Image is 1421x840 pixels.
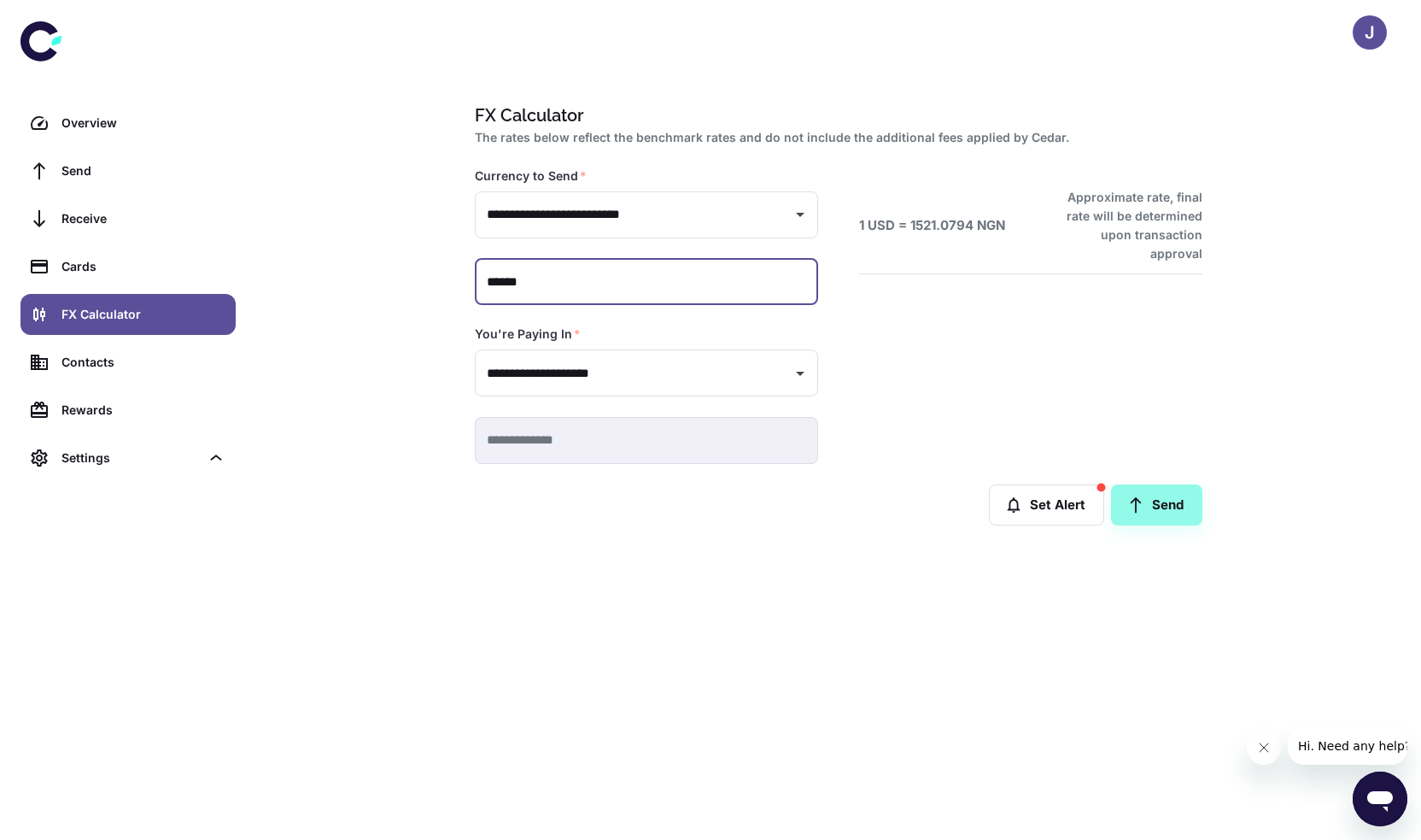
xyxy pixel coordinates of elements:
h1: FX Calculator [475,103,1196,128]
label: Currency to Send [475,167,587,185]
a: Cards [20,246,236,287]
button: Set Alert [989,485,1104,526]
span: Hi. Need any help? [10,12,123,26]
div: Settings [20,438,236,479]
a: FX Calculator [20,294,236,335]
button: Open [788,203,812,226]
div: Overview [61,114,225,132]
div: Receive [61,209,225,228]
h6: 1 USD = 1521.0794 NGN [859,216,1005,236]
label: You're Paying In [475,326,581,343]
div: Settings [61,449,200,467]
a: Rewards [20,390,236,431]
div: Contacts [61,353,225,372]
iframe: Close message [1247,731,1281,765]
a: Contacts [20,342,236,383]
a: Overview [20,103,236,144]
div: Cards [61,257,225,276]
button: J [1353,15,1387,50]
iframe: Message from company [1288,727,1407,765]
div: Send [61,162,225,180]
button: Open [788,361,812,385]
h6: Approximate rate, final rate will be determined upon transaction approval [1048,188,1202,263]
div: Rewards [61,401,225,420]
a: Send [20,150,236,191]
a: Receive [20,198,236,239]
div: FX Calculator [61,305,225,324]
a: Send [1111,485,1202,526]
iframe: Button to launch messaging window [1353,772,1407,826]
